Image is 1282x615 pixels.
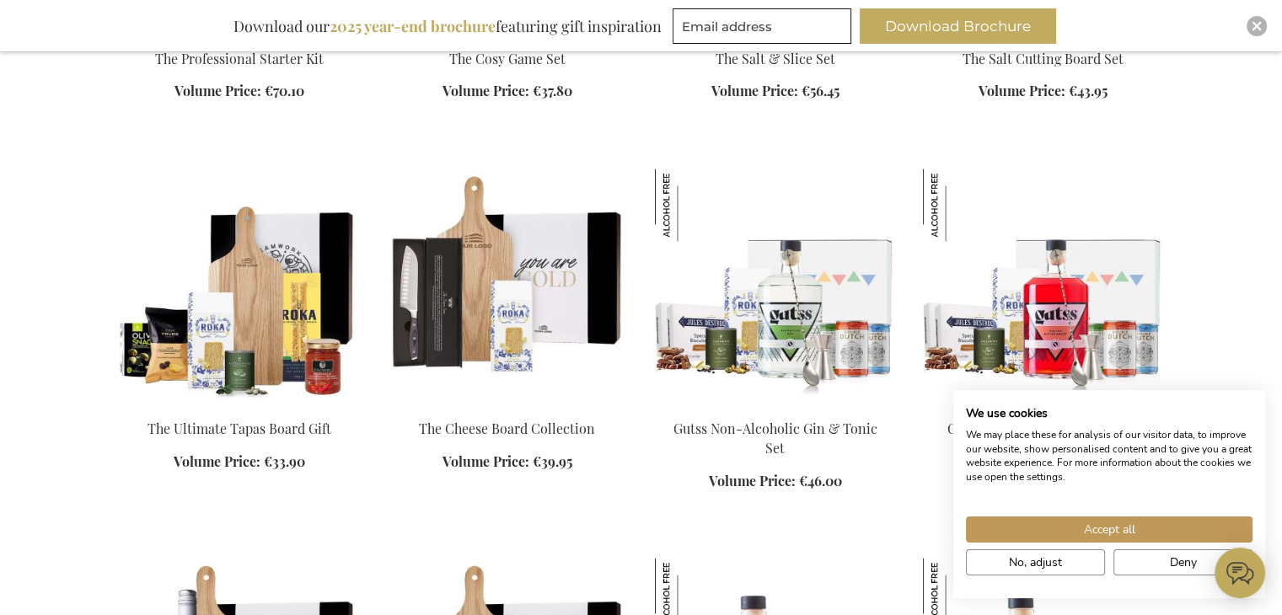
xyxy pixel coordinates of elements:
span: €33.90 [264,452,305,469]
button: Deny all cookies [1113,549,1252,575]
b: 2025 year-end brochure [330,16,496,36]
button: Download Brochure [860,8,1056,44]
h2: We use cookies [966,406,1252,421]
div: Download our featuring gift inspiration [226,8,669,44]
a: The Professional Starter Kit [155,50,324,67]
span: Volume Price: [174,82,261,99]
button: Adjust cookie preferences [966,549,1105,575]
a: Volume Price: €70.10 [174,82,304,101]
a: Gutss Non-Alcoholic Gin & Tonic Set Gutss Non-Alcoholic Gin & Tonic Set [655,398,896,414]
span: €46.00 [799,471,842,489]
form: marketing offers and promotions [673,8,856,49]
img: The Cheese Board Collection [387,168,628,404]
img: Close [1252,21,1262,31]
span: €43.95 [1069,82,1108,99]
span: Volume Price: [443,452,529,469]
span: Volume Price: [709,471,796,489]
img: Gutss Non-Alcoholic Aperol Set [923,168,995,241]
a: The Cosy Game Set [449,50,566,67]
a: The Ultimate Tapas Board Gift [119,398,360,414]
span: Volume Price: [443,82,529,99]
a: Volume Price: €46.00 [709,471,842,490]
a: The Cheese Board Collection [419,419,595,436]
a: Volume Price: €56.45 [711,82,839,101]
span: Volume Price: [711,82,798,99]
img: Gutss Non-Alcoholic Aperol Set [923,168,1164,404]
a: Gutss Non-Alcoholic Gin & Tonic Set [673,419,877,456]
input: Email address [673,8,851,44]
a: Gutss Non-Alcoholic Aperol Set Gutss Non-Alcoholic Aperol Set [923,398,1164,414]
span: €37.80 [533,82,572,99]
a: The Salt Cutting Board Set [963,50,1124,67]
a: Volume Price: €33.90 [174,452,305,471]
span: Volume Price: [979,82,1065,99]
a: Volume Price: €39.95 [443,452,572,471]
a: The Cheese Board Collection [387,398,628,414]
a: Volume Price: €43.95 [979,82,1108,101]
iframe: belco-activator-frame [1215,548,1265,598]
span: Deny [1170,553,1197,571]
a: Volume Price: €37.80 [443,82,572,101]
span: €70.10 [265,82,304,99]
span: Accept all [1084,521,1135,538]
span: No, adjust [1009,553,1062,571]
a: The Salt & Slice Set [716,50,835,67]
span: €56.45 [802,82,839,99]
button: Accept all cookies [966,516,1252,543]
a: Gutss Non-Alcoholic Aperol Set [947,419,1140,436]
img: Gutss Non-Alcoholic Gin & Tonic Set [655,168,727,241]
span: €39.95 [533,452,572,469]
p: We may place these for analysis of our visitor data, to improve our website, show personalised co... [966,428,1252,484]
a: The Ultimate Tapas Board Gift [148,419,331,436]
div: Close [1247,16,1267,36]
img: The Ultimate Tapas Board Gift [119,168,360,404]
img: Gutss Non-Alcoholic Gin & Tonic Set [655,168,896,404]
span: Volume Price: [174,452,260,469]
